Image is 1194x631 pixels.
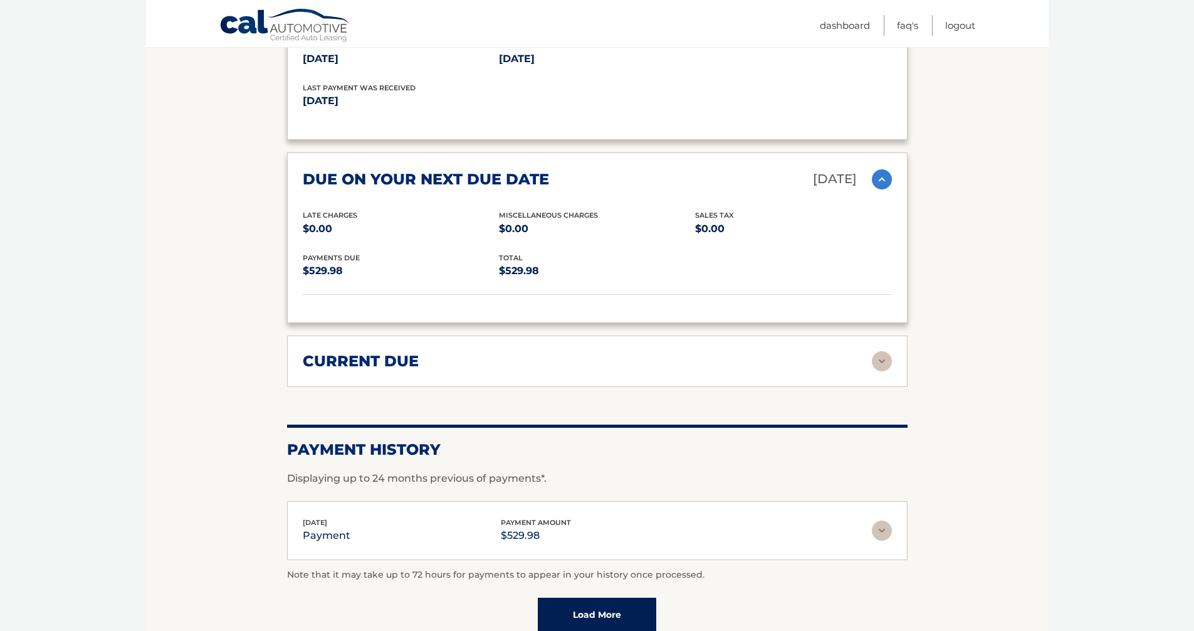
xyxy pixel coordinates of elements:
[287,568,908,583] p: Note that it may take up to 72 hours for payments to appear in your history once processed.
[695,211,734,220] span: Sales Tax
[303,170,549,189] h2: due on your next due date
[499,50,695,68] p: [DATE]
[945,15,975,36] a: Logout
[813,168,857,190] p: [DATE]
[499,211,598,220] span: Miscellaneous Charges
[820,15,870,36] a: Dashboard
[303,83,416,92] span: Last Payment was received
[872,351,892,371] img: accordion-rest.svg
[303,518,327,527] span: [DATE]
[499,262,695,280] p: $529.98
[219,8,351,45] a: Cal Automotive
[287,440,908,459] h2: Payment History
[695,220,891,238] p: $0.00
[303,253,360,262] span: Payments Due
[303,50,499,68] p: [DATE]
[303,92,597,110] p: [DATE]
[897,15,918,36] a: FAQ's
[303,527,350,544] p: payment
[501,518,571,527] span: payment amount
[499,220,695,238] p: $0.00
[303,262,499,280] p: $529.98
[501,527,571,544] p: $529.98
[303,352,419,371] h2: current due
[303,211,357,220] span: Late Charges
[287,471,908,486] p: Displaying up to 24 months previous of payments*.
[499,253,523,262] span: total
[872,169,892,189] img: accordion-active.svg
[303,220,499,238] p: $0.00
[872,521,892,541] img: accordion-rest.svg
